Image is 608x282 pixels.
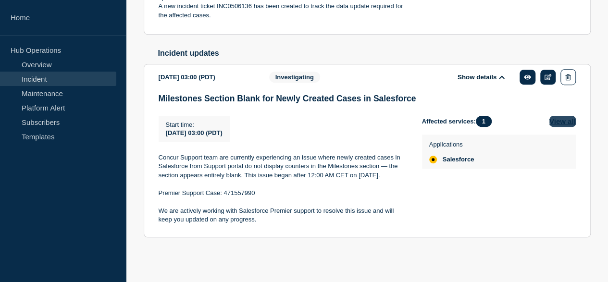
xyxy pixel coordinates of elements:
[455,73,508,81] button: Show details
[159,153,407,180] p: Concur Support team are currently experiencing an issue where newly created cases in Salesforce f...
[159,207,407,224] p: We are actively working with Salesforce Premier support to resolve this issue and will keep you u...
[549,116,576,127] button: View all
[443,156,474,163] span: Salesforce
[159,94,576,104] h3: Milestones Section Blank for Newly Created Cases in Salesforce
[158,49,591,58] h2: Incident updates
[166,121,223,128] p: Start time :
[422,116,496,127] span: Affected services:
[159,189,407,197] p: Premier Support Case: 471557990
[159,69,255,85] div: [DATE] 03:00 (PDT)
[159,2,407,20] p: A new incident ticket INC0506136 has been created to track the data update required for the affec...
[429,156,437,163] div: affected
[476,116,492,127] span: 1
[269,72,320,83] span: Investigating
[166,129,223,136] span: [DATE] 03:00 (PDT)
[429,141,474,148] p: Applications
